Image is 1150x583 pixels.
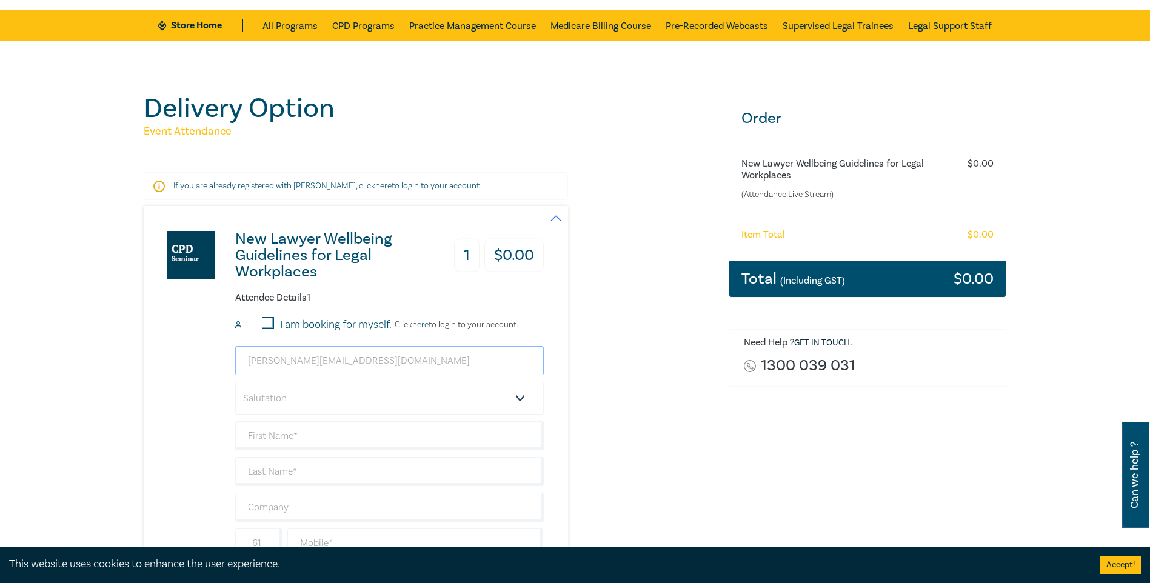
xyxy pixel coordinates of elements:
h6: Item Total [741,229,785,241]
h6: $ 0.00 [968,229,994,241]
small: (Attendance: Live Stream ) [741,188,946,201]
h3: 1 [454,239,480,272]
button: Accept cookies [1100,556,1141,574]
a: here [412,319,429,330]
h6: Need Help ? . [744,337,997,349]
a: All Programs [262,10,318,41]
a: Store Home [158,19,242,32]
input: +61 [235,528,282,558]
input: Mobile* [287,528,544,558]
small: 1 [246,321,248,329]
h3: $ 0.00 [484,239,544,272]
a: here [375,181,392,192]
input: Attendee Email* [235,346,544,375]
h3: $ 0.00 [954,271,994,287]
a: 1300 039 031 [761,358,855,374]
label: I am booking for myself. [280,317,392,333]
h6: Attendee Details 1 [235,292,544,304]
a: CPD Programs [332,10,395,41]
input: Company [235,493,544,522]
a: Medicare Billing Course [550,10,651,41]
a: Pre-Recorded Webcasts [666,10,768,41]
p: Click to login to your account. [392,320,518,330]
a: Legal Support Staff [908,10,992,41]
a: Get in touch [794,338,850,348]
span: Can we help ? [1129,429,1140,521]
div: This website uses cookies to enhance the user experience. [9,556,1082,572]
h3: New Lawyer Wellbeing Guidelines for Legal Workplaces [235,231,435,280]
input: First Name* [235,421,544,450]
h6: New Lawyer Wellbeing Guidelines for Legal Workplaces [741,158,946,181]
a: Practice Management Course [409,10,536,41]
input: Last Name* [235,457,544,486]
small: (Including GST) [780,275,845,287]
p: If you are already registered with [PERSON_NAME], click to login to your account [173,180,538,192]
h3: Order [729,93,1006,144]
h6: $ 0.00 [968,158,994,170]
img: New Lawyer Wellbeing Guidelines for Legal Workplaces [167,231,215,279]
h5: Event Attendance [144,124,714,139]
h3: Total [741,271,845,287]
a: Supervised Legal Trainees [783,10,894,41]
h1: Delivery Option [144,93,714,124]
